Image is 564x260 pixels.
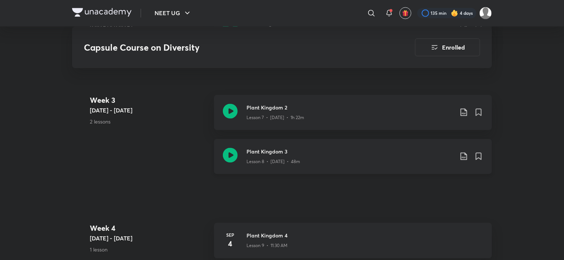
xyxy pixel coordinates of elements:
[247,104,453,112] h3: Plant Kingdom 2
[90,106,208,115] h5: [DATE] - [DATE]
[223,232,238,239] h6: Sep
[415,38,480,56] button: Enrolled
[150,6,196,21] button: NEET UG
[84,42,373,53] h3: Capsule Course on Diversity
[247,243,288,249] p: Lesson 9 • 11:30 AM
[214,95,492,139] a: Plant Kingdom 2Lesson 7 • [DATE] • 1h 22m
[247,159,300,165] p: Lesson 8 • [DATE] • 48m
[90,95,208,106] h4: Week 3
[72,8,132,17] img: Company Logo
[247,148,453,156] h3: Plant Kingdom 3
[451,10,458,17] img: streak
[247,232,483,240] h3: Plant Kingdom 4
[247,115,304,121] p: Lesson 7 • [DATE] • 1h 22m
[90,223,208,234] h4: Week 4
[223,239,238,250] h4: 4
[400,7,411,19] button: avatar
[90,118,208,126] p: 2 lessons
[479,7,492,20] img: Kebir Hasan Sk
[72,8,132,19] a: Company Logo
[214,139,492,183] a: Plant Kingdom 3Lesson 8 • [DATE] • 48m
[402,10,409,17] img: avatar
[90,234,208,243] h5: [DATE] - [DATE]
[90,246,208,254] p: 1 lesson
